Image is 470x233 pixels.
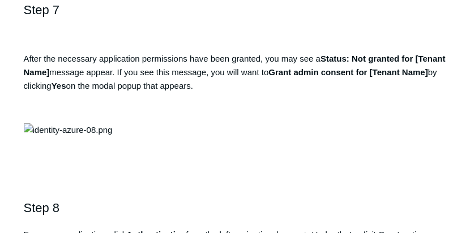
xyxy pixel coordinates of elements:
[24,198,447,218] h2: Step 8
[24,123,113,137] img: identity-azure-08.png
[268,67,428,77] strong: Grant admin consent for [Tenant Name]
[24,52,447,93] p: After the necessary application permissions have been granted, you may see a message appear. If y...
[24,54,446,77] strong: Status: Not granted for [Tenant Name]
[52,81,66,90] strong: Yes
